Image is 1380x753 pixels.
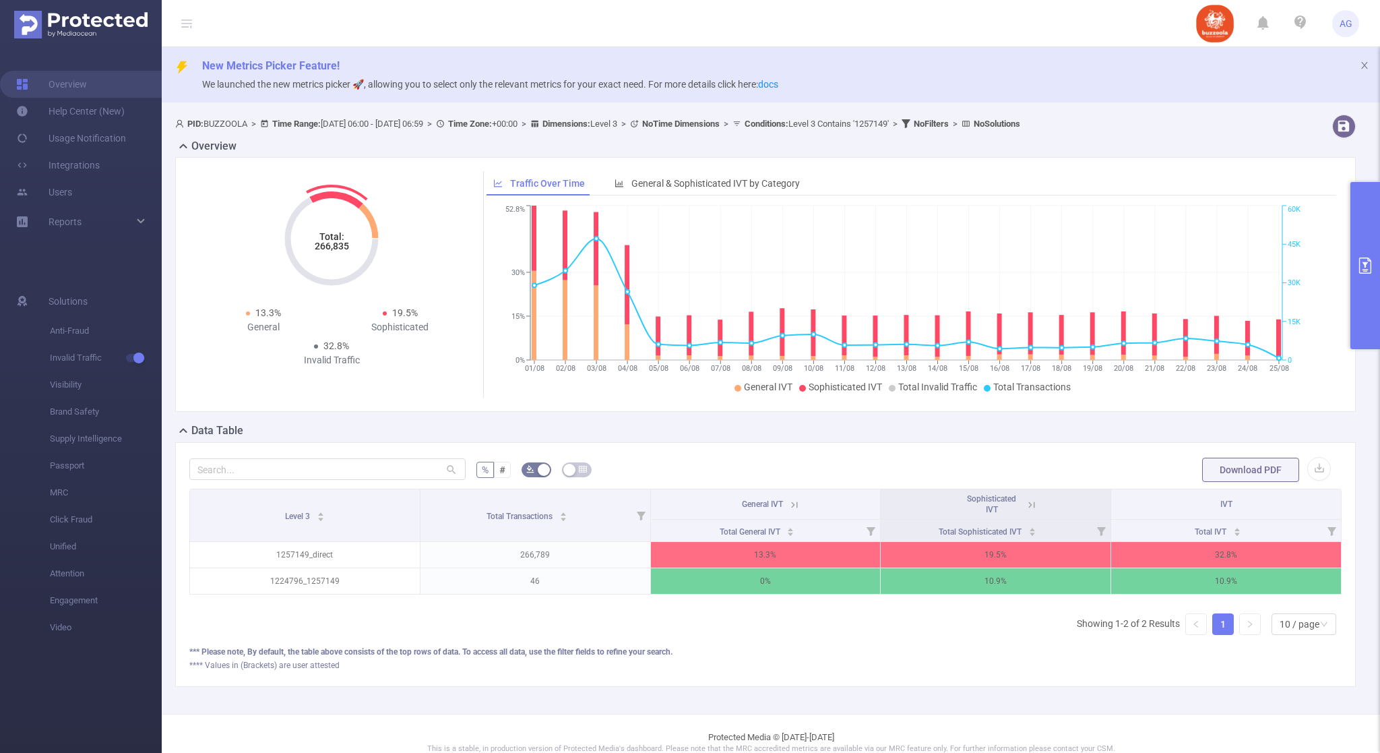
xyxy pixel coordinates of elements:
[255,307,281,318] span: 13.3%
[1360,58,1369,73] button: icon: close
[897,364,916,373] tspan: 13/08
[1269,364,1288,373] tspan: 25/08
[1320,620,1328,630] i: icon: down
[642,119,720,129] b: No Time Dimensions
[881,568,1110,594] p: 10.9%
[191,423,243,439] h2: Data Table
[50,398,162,425] span: Brand Safety
[710,364,730,373] tspan: 07/08
[744,382,792,392] span: General IVT
[542,119,617,129] span: Level 3
[861,520,880,541] i: Filter menu
[889,119,902,129] span: >
[1288,240,1300,249] tspan: 45K
[517,119,530,129] span: >
[1238,364,1257,373] tspan: 24/08
[499,464,505,475] span: #
[1288,279,1300,288] tspan: 30K
[928,364,947,373] tspan: 14/08
[317,510,324,514] i: icon: caret-up
[579,465,587,473] i: icon: table
[175,119,187,128] i: icon: user
[745,119,889,129] span: Level 3 Contains '1257149'
[50,587,162,614] span: Engagement
[1185,613,1207,635] li: Previous Page
[50,614,162,641] span: Video
[202,59,340,72] span: New Metrics Picker Feature!
[487,512,555,521] span: Total Transactions
[50,452,162,479] span: Passport
[542,119,590,129] b: Dimensions :
[559,516,567,520] i: icon: caret-down
[586,364,606,373] tspan: 03/08
[16,98,125,125] a: Help Center (New)
[881,542,1110,568] p: 19.5%
[720,119,732,129] span: >
[1052,364,1071,373] tspan: 18/08
[559,510,567,514] i: icon: caret-up
[974,119,1020,129] b: No Solutions
[1288,206,1300,214] tspan: 60K
[202,79,778,90] span: We launched the new metrics picker 🚀, allowing you to select only the relevant metrics for your e...
[175,61,189,74] i: icon: thunderbolt
[617,119,630,129] span: >
[1083,364,1102,373] tspan: 19/08
[1207,364,1226,373] tspan: 23/08
[448,119,492,129] b: Time Zone:
[679,364,699,373] tspan: 06/08
[332,320,468,334] div: Sophisticated
[49,208,82,235] a: Reports
[1288,356,1292,365] tspan: 0
[1246,620,1254,628] i: icon: right
[505,206,525,214] tspan: 52.8%
[191,138,237,154] h2: Overview
[50,318,162,344] span: Anti-Fraud
[16,125,126,152] a: Usage Notification
[319,231,344,242] tspan: Total:
[741,364,761,373] tspan: 08/08
[190,542,420,568] p: 1257149_direct
[190,568,420,594] p: 1224796_1257149
[1092,520,1110,541] i: Filter menu
[742,500,783,509] span: General IVT
[420,542,650,568] p: 266,789
[50,479,162,506] span: MRC
[263,353,400,367] div: Invalid Traffic
[1114,364,1133,373] tspan: 20/08
[939,527,1024,537] span: Total Sophisticated IVT
[511,268,525,277] tspan: 30%
[1233,531,1241,535] i: icon: caret-down
[315,241,349,251] tspan: 266,835
[1220,500,1232,509] span: IVT
[1028,531,1036,535] i: icon: caret-down
[1145,364,1164,373] tspan: 21/08
[511,312,525,321] tspan: 15%
[967,494,1016,514] span: Sophisticated IVT
[1111,542,1341,568] p: 32.8%
[1077,613,1180,635] li: Showing 1-2 of 2 Results
[1233,526,1241,530] i: icon: caret-up
[809,382,882,392] span: Sophisticated IVT
[648,364,668,373] tspan: 05/08
[50,533,162,560] span: Unified
[482,464,489,475] span: %
[1322,520,1341,541] i: Filter menu
[745,119,788,129] b: Conditions :
[865,364,885,373] tspan: 12/08
[526,465,534,473] i: icon: bg-colors
[559,510,567,518] div: Sort
[189,659,1342,671] div: **** Values in (Brackets) are user attested
[1340,10,1352,37] span: AG
[317,516,324,520] i: icon: caret-down
[758,79,778,90] a: docs
[50,344,162,371] span: Invalid Traffic
[16,71,87,98] a: Overview
[555,364,575,373] tspan: 02/08
[272,119,321,129] b: Time Range:
[195,320,332,334] div: General
[515,356,525,365] tspan: 0%
[720,527,782,537] span: Total General IVT
[631,178,800,189] span: General & Sophisticated IVT by Category
[1028,526,1036,530] i: icon: caret-up
[1233,526,1241,534] div: Sort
